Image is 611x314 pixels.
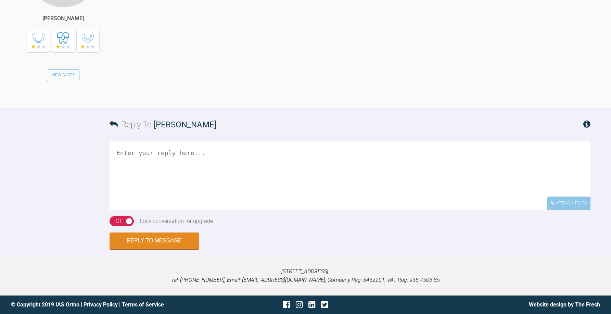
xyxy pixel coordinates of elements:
h3: Reply To [110,118,216,131]
div: Off [116,217,123,226]
div: [PERSON_NAME] [42,14,84,23]
p: [STREET_ADDRESS]. Tel: [PHONE_NUMBER], Email: [EMAIL_ADDRESS][DOMAIN_NAME], Company Reg: 6452201,... [11,267,600,285]
a: Website design by The Fresh [529,301,600,308]
div: © Copyright 2019 IAS Ortho | | [11,300,207,309]
div: Lock conversation for upgrade [140,217,213,226]
div: Attach Files [547,197,590,210]
a: View Cases [47,70,80,81]
a: Terms of Service [122,301,164,308]
a: Privacy Policy [84,301,118,308]
span: [PERSON_NAME] [154,120,216,129]
button: Reply to Message [110,233,199,249]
